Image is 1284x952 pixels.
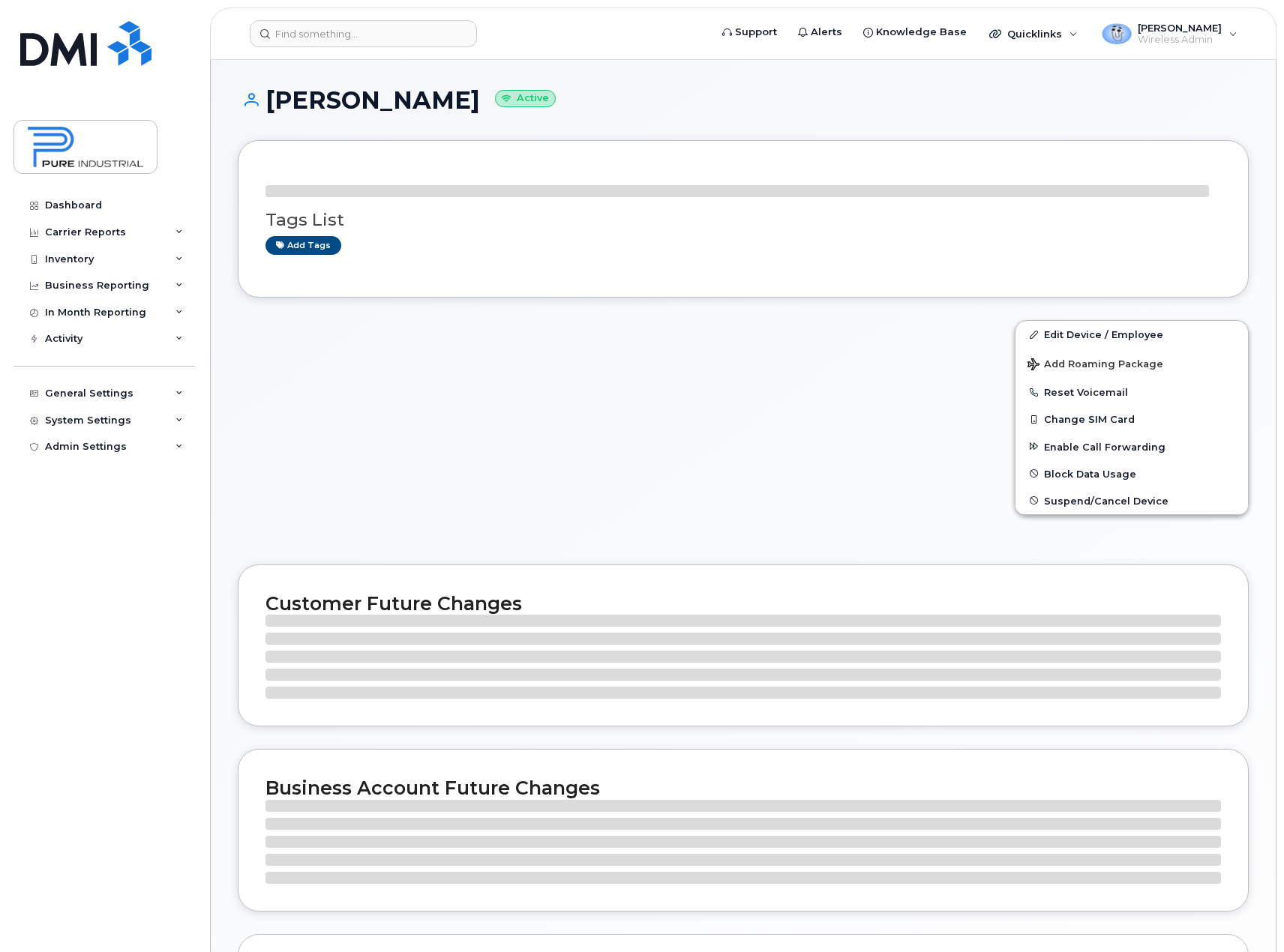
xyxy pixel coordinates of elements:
small: Active [495,90,556,107]
button: Change SIM Card [1015,406,1248,433]
span: Suspend/Cancel Device [1044,495,1168,506]
span: Enable Call Forwarding [1044,441,1165,452]
h2: Customer Future Changes [265,592,1221,615]
span: Add Roaming Package [1027,358,1163,373]
h3: Tags List [265,211,1221,229]
button: Enable Call Forwarding [1015,433,1248,460]
button: Suspend/Cancel Device [1015,487,1248,514]
a: Add tags [265,236,341,255]
button: Block Data Usage [1015,460,1248,487]
a: Edit Device / Employee [1015,321,1248,348]
h1: [PERSON_NAME] [238,87,1249,113]
button: Add Roaming Package [1015,348,1248,379]
h2: Business Account Future Changes [265,777,1221,799]
button: Reset Voicemail [1015,379,1248,406]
